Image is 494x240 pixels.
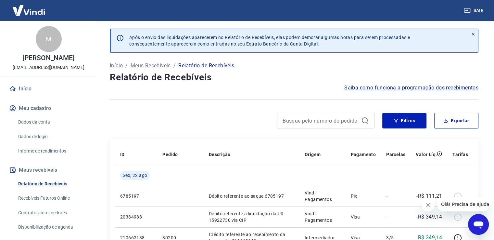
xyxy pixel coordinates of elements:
p: Origem [305,151,321,158]
p: [EMAIL_ADDRESS][DOMAIN_NAME] [13,64,84,71]
a: Dados da conta [16,115,89,129]
p: Visa [350,214,376,220]
p: Débito referente ao saque 6785197 [209,193,294,199]
span: Sex, 22 ago [123,172,147,179]
p: -R$ 111,21 [416,192,442,200]
p: Tarifas [452,151,468,158]
a: Dados de login [16,130,89,143]
p: Vindi Pagamentos [305,210,340,223]
img: Vindi [8,0,50,20]
a: Recebíveis Futuros Online [16,192,89,205]
a: Início [110,62,123,70]
p: Descrição [209,151,231,158]
button: Sair [463,5,486,17]
p: 20384988 [120,214,152,220]
p: Parcelas [386,151,405,158]
a: Meus Recebíveis [131,62,171,70]
h4: Relatório de Recebíveis [110,71,478,84]
div: M [36,26,62,52]
iframe: Botão para abrir a janela de mensagens [468,214,489,235]
iframe: Mensagem da empresa [437,197,489,211]
button: Filtros [382,113,426,128]
p: Débito referente à liquidação da UR 15922730 via CIP [209,210,294,223]
p: Após o envio das liquidações aparecerem no Relatório de Recebíveis, elas podem demorar algumas ho... [129,34,410,47]
span: Olá! Precisa de ajuda? [4,5,55,10]
p: / [173,62,176,70]
p: Pix [350,193,376,199]
button: Meu cadastro [8,101,89,115]
a: Contratos com credores [16,206,89,220]
p: Valor Líq. [416,151,437,158]
p: Vindi Pagamentos [305,190,340,203]
a: Início [8,82,89,96]
p: 6785197 [120,193,152,199]
p: Relatório de Recebíveis [178,62,234,70]
p: ID [120,151,125,158]
p: [PERSON_NAME] [22,55,74,61]
p: - [386,193,405,199]
button: Exportar [434,113,478,128]
p: / [125,62,128,70]
p: Pedido [162,151,178,158]
a: Informe de rendimentos [16,144,89,158]
input: Busque pelo número do pedido [283,116,359,126]
button: Meus recebíveis [8,163,89,177]
p: - [386,214,405,220]
p: -R$ 349,14 [416,213,442,221]
p: Pagamento [350,151,376,158]
a: Relatório de Recebíveis [16,177,89,191]
iframe: Fechar mensagem [422,198,435,211]
a: Disponibilização de agenda [16,220,89,234]
a: Saiba como funciona a programação dos recebimentos [344,84,478,92]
